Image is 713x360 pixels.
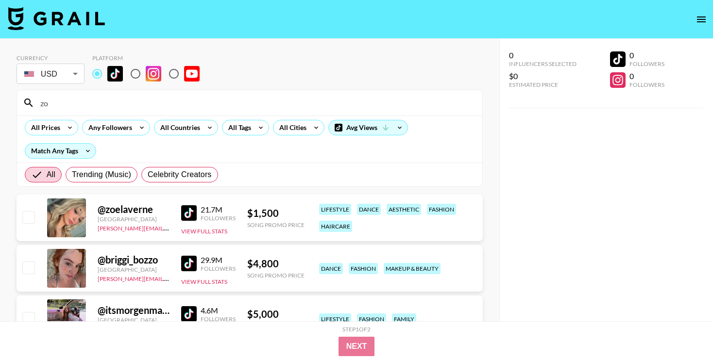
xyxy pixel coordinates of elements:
button: open drawer [692,10,711,29]
img: YouTube [184,66,200,82]
div: Followers [629,60,664,67]
span: Celebrity Creators [148,169,212,180]
iframe: Drift Widget Chat Controller [664,311,701,348]
div: Followers [629,81,664,88]
div: Followers [201,214,236,222]
div: [GEOGRAPHIC_DATA] [98,215,170,223]
span: All [47,169,55,180]
div: Platform [92,54,207,62]
button: Next [339,337,375,356]
div: lifestyle [319,204,351,215]
div: 0 [509,50,577,60]
div: Followers [201,265,236,272]
span: Trending (Music) [72,169,131,180]
button: View Full Stats [181,228,227,235]
div: fashion [427,204,456,215]
div: family [392,313,416,325]
div: Song Promo Price [247,272,305,279]
img: Instagram [146,66,161,82]
div: 0 [629,50,664,60]
button: View Full Stats [181,278,227,285]
div: 29.9M [201,255,236,265]
div: @ zoelaverne [98,203,170,215]
div: fashion [357,313,386,325]
img: TikTok [181,306,197,322]
div: All Countries [154,120,202,135]
div: @ briggi_bozzo [98,254,170,266]
div: Influencers Selected [509,60,577,67]
img: TikTok [181,256,197,271]
div: 0 [629,71,664,81]
div: Step 1 of 2 [342,326,371,333]
div: Estimated Price [509,81,577,88]
div: Song Promo Price [247,221,305,229]
img: Grail Talent [8,7,105,30]
a: [PERSON_NAME][EMAIL_ADDRESS][DOMAIN_NAME] [98,223,241,232]
div: 4.6M [201,306,236,315]
div: 21.7M [201,205,236,214]
a: [PERSON_NAME][EMAIL_ADDRESS][DOMAIN_NAME] [98,273,241,282]
div: haircare [319,221,352,232]
img: TikTok [107,66,123,82]
div: dance [319,263,343,274]
div: All Tags [222,120,253,135]
div: fashion [349,263,378,274]
div: [GEOGRAPHIC_DATA] [98,266,170,273]
div: dance [357,204,381,215]
div: aesthetic [387,204,421,215]
div: Avg Views [329,120,407,135]
div: [GEOGRAPHIC_DATA] [98,316,170,324]
div: $ 4,800 [247,258,305,270]
div: All Cities [273,120,308,135]
div: $ 5,000 [247,308,305,320]
div: USD [18,65,83,82]
div: $ 1,500 [247,207,305,219]
div: $0 [509,71,577,81]
div: makeup & beauty [384,263,441,274]
div: lifestyle [319,313,351,325]
input: Search by User Name [34,95,476,111]
div: @ itsmorgenmarie [98,304,170,316]
div: Followers [201,315,236,323]
div: Any Followers [83,120,134,135]
div: All Prices [25,120,62,135]
img: TikTok [181,205,197,221]
div: Match Any Tags [25,144,96,158]
div: Currency [17,54,85,62]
